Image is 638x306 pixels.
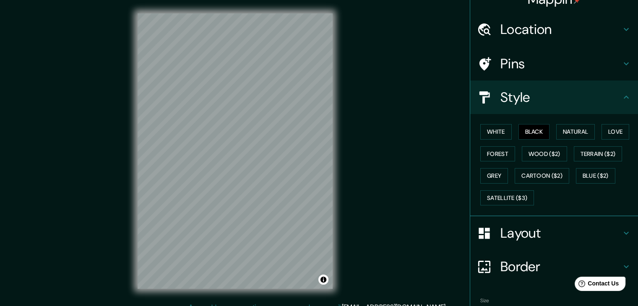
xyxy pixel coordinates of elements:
button: Wood ($2) [522,146,567,162]
h4: Style [500,89,621,106]
button: Satellite ($3) [480,190,534,206]
button: Blue ($2) [576,168,615,184]
h4: Pins [500,55,621,72]
button: Terrain ($2) [574,146,622,162]
button: Love [602,124,629,140]
button: Grey [480,168,508,184]
h4: Border [500,258,621,275]
div: Pins [470,47,638,80]
iframe: Help widget launcher [563,273,629,297]
canvas: Map [138,13,333,289]
h4: Location [500,21,621,38]
div: Layout [470,216,638,250]
button: Natural [556,124,595,140]
label: Size [480,297,489,304]
button: Forest [480,146,515,162]
button: Toggle attribution [318,275,328,285]
h4: Layout [500,225,621,241]
button: Black [518,124,550,140]
button: Cartoon ($2) [515,168,569,184]
div: Border [470,250,638,283]
div: Style [470,80,638,114]
div: Location [470,13,638,46]
button: White [480,124,512,140]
